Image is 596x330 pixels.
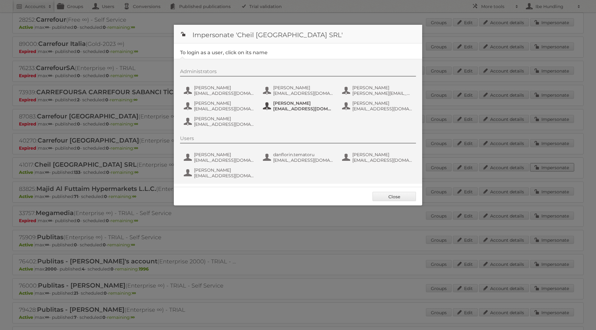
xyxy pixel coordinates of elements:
[194,173,254,178] span: [EMAIL_ADDRESS][DOMAIN_NAME]
[180,68,416,77] div: Administrators
[180,135,416,143] div: Users
[352,90,413,96] span: [PERSON_NAME][EMAIL_ADDRESS][DOMAIN_NAME]
[341,151,414,164] button: [PERSON_NAME] [EMAIL_ADDRESS][DOMAIN_NAME]
[194,152,254,157] span: [PERSON_NAME]
[194,157,254,163] span: [EMAIL_ADDRESS][DOMAIN_NAME]
[183,84,256,97] button: [PERSON_NAME] [EMAIL_ADDRESS][DOMAIN_NAME]
[183,115,256,128] button: [PERSON_NAME] [EMAIL_ADDRESS][DOMAIN_NAME]
[352,157,413,163] span: [EMAIL_ADDRESS][DOMAIN_NAME]
[352,106,413,112] span: [EMAIL_ADDRESS][DOMAIN_NAME]
[372,192,416,201] a: Close
[352,152,413,157] span: [PERSON_NAME]
[262,151,335,164] button: danflorin.tematoru [EMAIL_ADDRESS][DOMAIN_NAME]
[194,121,254,127] span: [EMAIL_ADDRESS][DOMAIN_NAME]
[183,167,256,179] button: [PERSON_NAME] [EMAIL_ADDRESS][DOMAIN_NAME]
[273,85,333,90] span: [PERSON_NAME]
[262,100,335,112] button: [PERSON_NAME] [EMAIL_ADDRESS][DOMAIN_NAME]
[194,85,254,90] span: [PERSON_NAME]
[194,100,254,106] span: [PERSON_NAME]
[262,84,335,97] button: [PERSON_NAME] [EMAIL_ADDRESS][DOMAIN_NAME]
[273,90,333,96] span: [EMAIL_ADDRESS][DOMAIN_NAME]
[174,25,422,43] h1: Impersonate 'Cheil [GEOGRAPHIC_DATA] SRL'
[194,90,254,96] span: [EMAIL_ADDRESS][DOMAIN_NAME]
[194,167,254,173] span: [PERSON_NAME]
[341,100,414,112] button: [PERSON_NAME] [EMAIL_ADDRESS][DOMAIN_NAME]
[352,100,413,106] span: [PERSON_NAME]
[180,50,268,55] legend: To login as a user, click on its name
[194,106,254,112] span: [EMAIL_ADDRESS][DOMAIN_NAME]
[273,152,333,157] span: danflorin.tematoru
[194,116,254,121] span: [PERSON_NAME]
[341,84,414,97] button: [PERSON_NAME] [PERSON_NAME][EMAIL_ADDRESS][DOMAIN_NAME]
[183,151,256,164] button: [PERSON_NAME] [EMAIL_ADDRESS][DOMAIN_NAME]
[352,85,413,90] span: [PERSON_NAME]
[273,106,333,112] span: [EMAIL_ADDRESS][DOMAIN_NAME]
[273,100,333,106] span: [PERSON_NAME]
[183,100,256,112] button: [PERSON_NAME] [EMAIL_ADDRESS][DOMAIN_NAME]
[273,157,333,163] span: [EMAIL_ADDRESS][DOMAIN_NAME]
